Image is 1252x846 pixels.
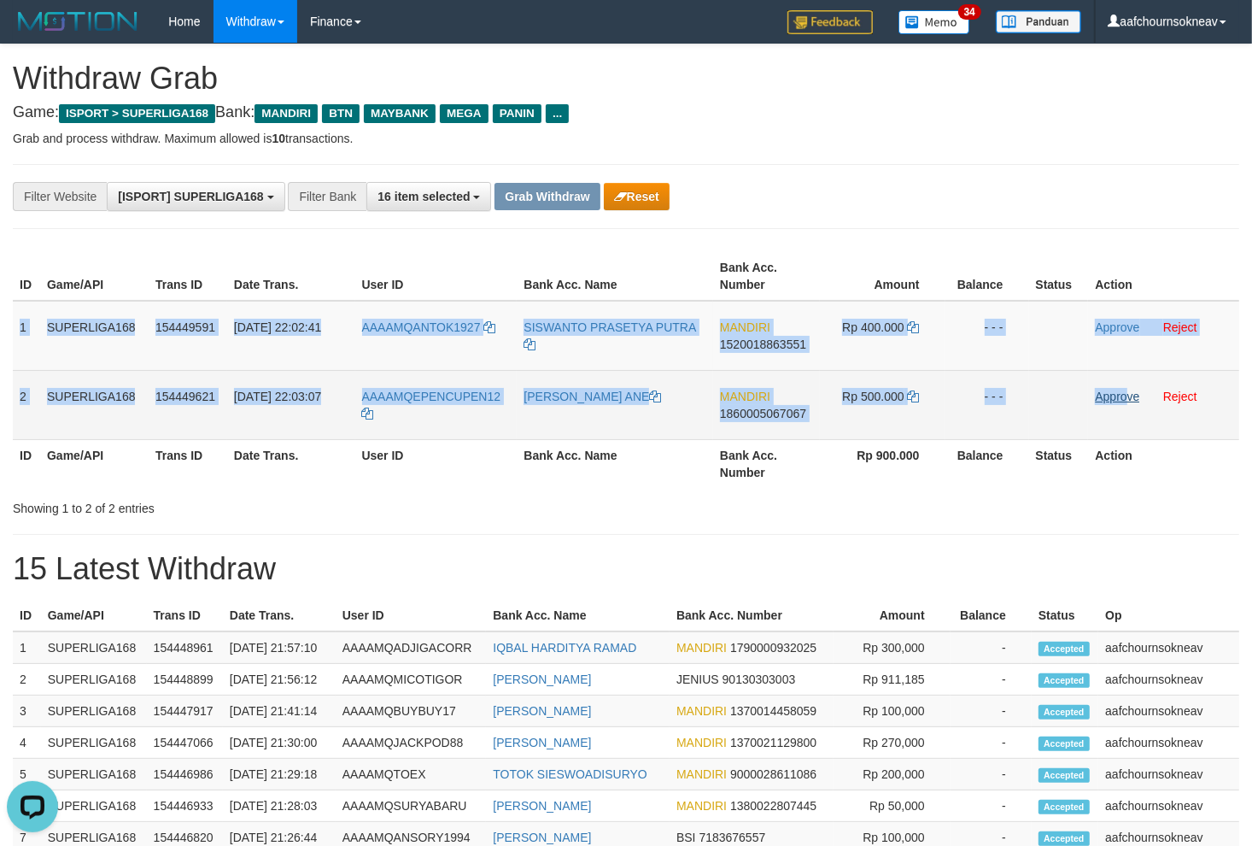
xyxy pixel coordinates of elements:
[676,799,727,813] span: MANDIRI
[336,696,487,727] td: AAAAMQBUYBUY17
[366,182,491,211] button: 16 item selected
[1038,673,1090,688] span: Accepted
[13,696,41,727] td: 3
[41,600,147,632] th: Game/API
[254,104,318,123] span: MANDIRI
[41,696,147,727] td: SUPERLIGA168
[1038,831,1090,846] span: Accepted
[1088,252,1239,301] th: Action
[720,390,770,403] span: MANDIRI
[676,736,727,749] span: MANDIRI
[676,673,719,686] span: JENIUS
[13,301,40,371] td: 1
[1029,439,1089,488] th: Status
[118,190,263,203] span: [ISPORT] SUPERLIGA168
[730,799,816,813] span: Copy 1380022807445 to clipboard
[336,759,487,790] td: AAAAMQTOEX
[41,632,147,664] td: SUPERLIGA168
[147,696,223,727] td: 154447917
[730,767,816,781] span: Copy 9000028611086 to clipboard
[13,104,1239,121] h4: Game: Bank:
[40,370,149,439] td: SUPERLIGA168
[493,831,591,844] a: [PERSON_NAME]
[834,727,951,759] td: Rp 270,000
[676,641,727,655] span: MANDIRI
[1038,642,1090,656] span: Accepted
[41,759,147,790] td: SUPERLIGA168
[723,673,796,686] span: Copy 90130303003 to clipboard
[713,252,820,301] th: Bank Acc. Number
[494,183,600,210] button: Grab Withdraw
[40,301,149,371] td: SUPERLIGA168
[1098,664,1239,696] td: aafchournsokneav
[336,790,487,822] td: AAAAMQSURYABARU
[834,664,951,696] td: Rp 911,185
[440,104,489,123] span: MEGA
[1098,727,1239,759] td: aafchournsokneav
[149,252,227,301] th: Trans ID
[1088,439,1239,488] th: Action
[40,252,149,301] th: Game/API
[223,664,336,696] td: [DATE] 21:56:12
[362,390,501,420] a: AAAAMQEPENCUPEN12
[41,664,147,696] td: SUPERLIGA168
[842,320,904,334] span: Rp 400.000
[1163,320,1197,334] a: Reject
[223,696,336,727] td: [DATE] 21:41:14
[834,632,951,664] td: Rp 300,000
[13,552,1239,586] h1: 15 Latest Withdraw
[223,632,336,664] td: [DATE] 21:57:10
[355,252,518,301] th: User ID
[493,673,591,686] a: [PERSON_NAME]
[951,759,1032,790] td: -
[546,104,569,123] span: ...
[227,439,355,488] th: Date Trans.
[234,320,321,334] span: [DATE] 22:02:41
[107,182,284,211] button: [ISPORT] SUPERLIGA168
[41,790,147,822] td: SUPERLIGA168
[227,252,355,301] th: Date Trans.
[951,696,1032,727] td: -
[155,320,215,334] span: 154449591
[336,727,487,759] td: AAAAMQJACKPOD88
[493,641,636,655] a: IQBAL HARDITYA RAMAD
[234,390,321,403] span: [DATE] 22:03:07
[272,132,285,145] strong: 10
[1038,800,1090,814] span: Accepted
[149,439,227,488] th: Trans ID
[13,130,1239,147] p: Grab and process withdraw. Maximum allowed is transactions.
[834,759,951,790] td: Rp 200,000
[951,632,1032,664] td: -
[336,664,487,696] td: AAAAMQMICOTIGOR
[1163,390,1197,403] a: Reject
[951,727,1032,759] td: -
[676,704,727,718] span: MANDIRI
[834,696,951,727] td: Rp 100,000
[1098,632,1239,664] td: aafchournsokneav
[362,320,496,334] a: AAAAMQANTOK1927
[13,439,40,488] th: ID
[834,790,951,822] td: Rp 50,000
[13,493,509,517] div: Showing 1 to 2 of 2 entries
[493,704,591,718] a: [PERSON_NAME]
[720,338,806,351] span: Copy 1520018863551 to clipboard
[787,10,873,34] img: Feedback.jpg
[1038,768,1090,783] span: Accepted
[147,632,223,664] td: 154448961
[676,831,696,844] span: BSI
[1029,252,1089,301] th: Status
[676,767,727,781] span: MANDIRI
[517,252,712,301] th: Bank Acc. Name
[223,600,336,632] th: Date Trans.
[1095,320,1139,334] a: Approve
[147,790,223,822] td: 154446933
[223,759,336,790] td: [DATE] 21:29:18
[13,632,41,664] td: 1
[1095,390,1139,403] a: Approve
[1038,705,1090,720] span: Accepted
[604,183,670,210] button: Reset
[945,301,1029,371] td: - - -
[13,370,40,439] td: 2
[223,790,336,822] td: [DATE] 21:28:03
[7,7,58,58] button: Open LiveChat chat widget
